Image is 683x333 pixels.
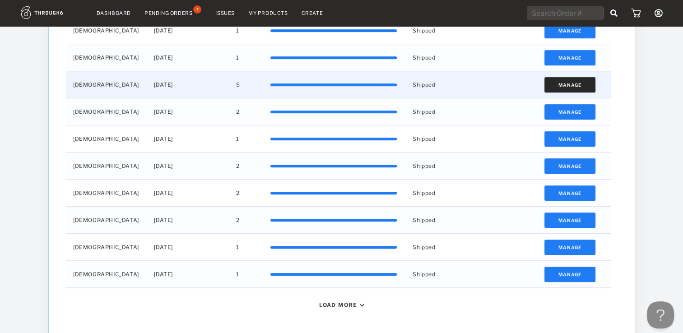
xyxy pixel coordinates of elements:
div: [DATE] [147,234,229,260]
img: icon_caret_down_black.69fb8af9.svg [359,304,364,306]
div: Shipped [405,180,488,206]
button: Manage [544,131,595,147]
button: Manage [544,185,595,201]
div: Shipped [405,153,488,179]
span: 1 [236,241,239,253]
div: [DEMOGRAPHIC_DATA] [66,207,147,233]
a: My Products [248,10,288,16]
div: [DATE] [147,153,229,179]
div: [DEMOGRAPHIC_DATA] [66,180,147,206]
div: [DATE] [147,207,229,233]
span: 1 [236,268,239,280]
div: Press SPACE to select this row. [66,234,611,261]
a: Dashboard [97,10,131,16]
a: Pending Orders7 [144,9,202,17]
div: Press SPACE to select this row. [66,153,611,180]
button: Manage [544,77,595,92]
button: Manage [544,267,595,282]
div: [DATE] [147,261,229,287]
div: [DEMOGRAPHIC_DATA] [66,125,147,152]
button: Manage [544,50,595,65]
div: Press SPACE to select this row. [66,125,611,153]
div: [DEMOGRAPHIC_DATA] [66,234,147,260]
span: 2 [236,187,240,199]
div: Press SPACE to select this row. [66,180,611,207]
div: Load More [319,301,358,308]
div: [DATE] [147,180,229,206]
input: Search Order # [527,6,604,20]
div: Pending Orders [144,10,192,16]
div: Shipped [405,125,488,152]
div: Press SPACE to select this row. [66,44,611,71]
div: Shipped [405,44,488,71]
span: 1 [236,25,239,37]
button: Manage [544,104,595,120]
a: Create [302,10,323,16]
button: Manage [544,240,595,255]
button: Manage [544,23,595,38]
div: [DATE] [147,125,229,152]
div: [DEMOGRAPHIC_DATA] [66,261,147,287]
div: Press SPACE to select this row. [66,71,611,98]
div: Shipped [405,207,488,233]
button: Manage [544,158,595,174]
button: Manage [544,213,595,228]
iframe: Toggle Customer Support [647,301,674,328]
a: Issues [215,10,235,16]
span: 2 [236,106,240,118]
div: Shipped [405,261,488,287]
div: Shipped [405,98,488,125]
div: Press SPACE to select this row. [66,207,611,234]
div: [DATE] [147,44,229,71]
div: Shipped [405,71,488,98]
div: [DEMOGRAPHIC_DATA] [66,44,147,71]
div: [DEMOGRAPHIC_DATA] [66,153,147,179]
img: icon_cart.dab5cea1.svg [631,9,641,18]
div: [DEMOGRAPHIC_DATA] [66,98,147,125]
span: 2 [236,214,240,226]
span: 1 [236,52,239,64]
img: logo.1c10ca64.svg [21,6,83,19]
div: Press SPACE to select this row. [66,98,611,125]
div: [DATE] [147,71,229,98]
span: 1 [236,133,239,145]
div: Press SPACE to select this row. [66,17,611,44]
div: 7 [193,5,201,14]
div: [DATE] [147,17,229,44]
div: [DEMOGRAPHIC_DATA] [66,17,147,44]
div: [DATE] [147,98,229,125]
span: 2 [236,160,240,172]
div: Press SPACE to select this row. [66,261,611,288]
div: Shipped [405,17,488,44]
div: [DEMOGRAPHIC_DATA] [66,71,147,98]
div: Shipped [405,234,488,260]
span: 5 [236,79,240,91]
